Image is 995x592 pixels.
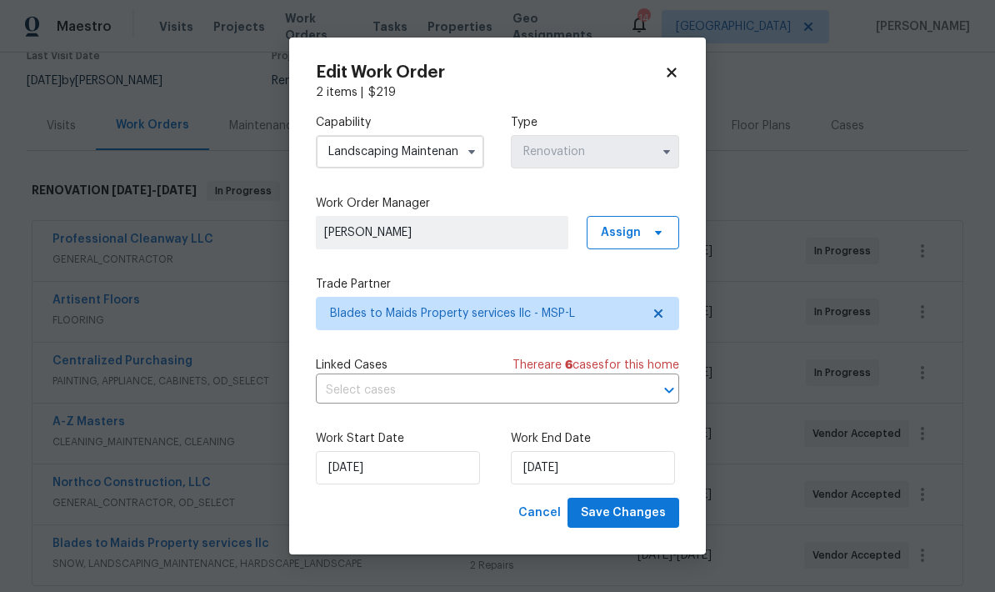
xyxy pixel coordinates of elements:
span: Save Changes [581,503,666,524]
span: Assign [601,224,641,241]
span: Blades to Maids Property services llc - MSP-L [330,305,641,322]
span: There are case s for this home [512,357,679,374]
span: $ 219 [368,87,396,98]
button: Show options [657,142,677,162]
label: Capability [316,114,484,131]
input: Select... [511,135,679,168]
label: Work End Date [511,430,679,447]
span: [PERSON_NAME] [324,224,560,241]
input: M/D/YYYY [511,451,675,484]
button: Open [657,379,681,402]
button: Cancel [512,498,567,529]
input: Select cases [316,378,632,404]
label: Work Start Date [316,430,484,447]
input: M/D/YYYY [316,451,480,484]
label: Type [511,114,679,131]
label: Work Order Manager [316,195,679,212]
div: 2 items | [316,84,679,101]
h2: Edit Work Order [316,64,664,81]
label: Trade Partner [316,276,679,293]
button: Save Changes [567,498,679,529]
span: Cancel [518,503,561,524]
span: Linked Cases [316,357,387,374]
input: Select... [316,135,484,168]
button: Show options [462,142,482,162]
span: 6 [565,359,572,371]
